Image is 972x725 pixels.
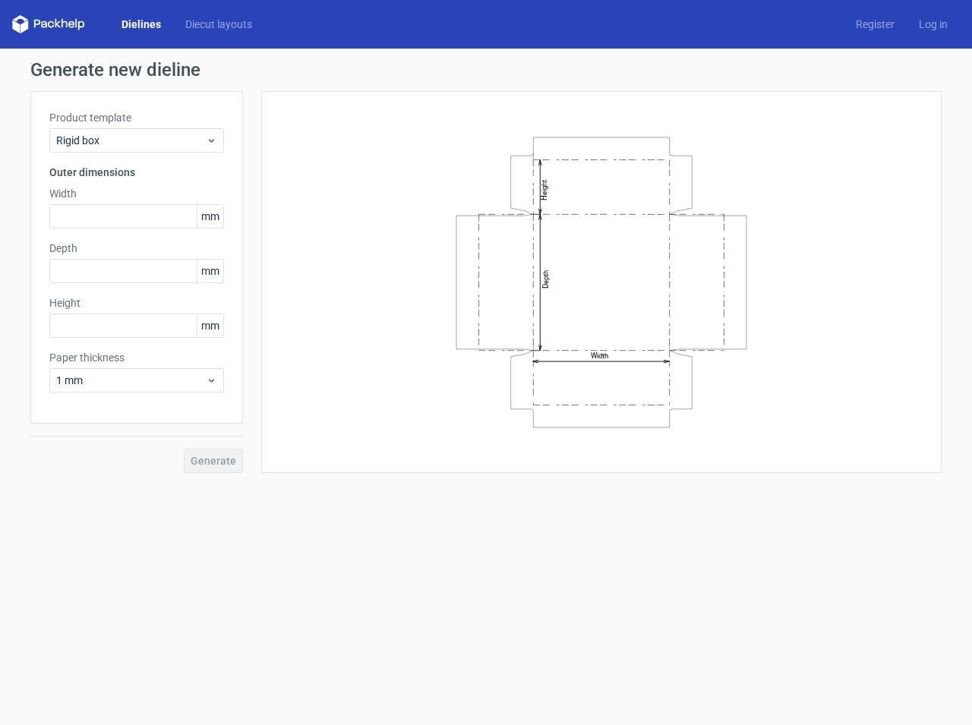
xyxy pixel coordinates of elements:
[197,260,223,282] span: mm
[56,133,206,148] span: Rigid box
[56,373,206,388] span: 1 mm
[907,17,960,32] a: Log in
[844,17,907,32] a: Register
[541,270,550,288] text: Depth
[49,110,224,125] label: Product template
[49,165,224,180] h3: Outer dimensions
[540,179,548,200] text: Height
[109,17,173,32] a: Dielines
[197,314,223,337] span: mm
[591,351,608,360] text: Width
[49,295,224,310] label: Height
[49,241,224,256] label: Depth
[30,61,942,79] h1: Generate new dieline
[197,205,223,228] span: mm
[49,350,224,365] label: Paper thickness
[173,17,264,32] a: Diecut layouts
[49,186,224,201] label: Width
